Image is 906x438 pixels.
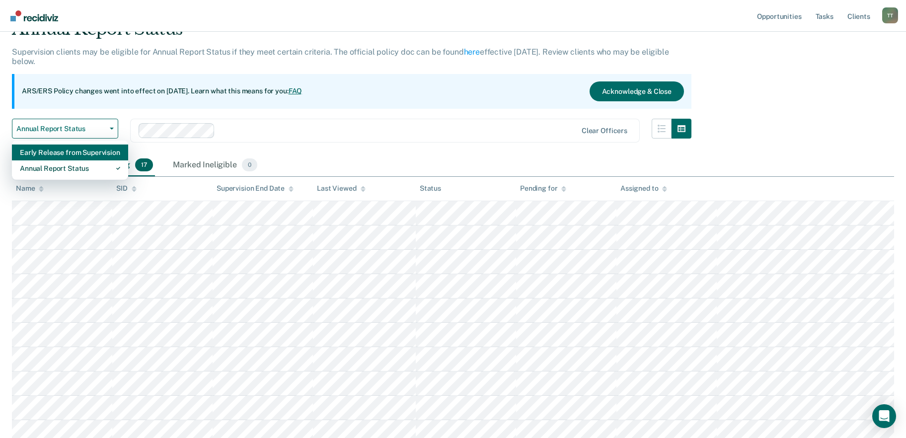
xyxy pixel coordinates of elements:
[882,7,898,23] button: Profile dropdown button
[12,47,669,66] p: Supervision clients may be eligible for Annual Report Status if they meet certain criteria. The o...
[135,158,153,171] span: 17
[582,127,627,135] div: Clear officers
[872,404,896,428] div: Open Intercom Messenger
[20,145,120,160] div: Early Release from Supervision
[520,184,566,193] div: Pending for
[242,158,257,171] span: 0
[420,184,441,193] div: Status
[217,184,294,193] div: Supervision End Date
[882,7,898,23] div: T T
[10,10,58,21] img: Recidiviz
[464,47,480,57] a: here
[12,119,118,139] button: Annual Report Status
[116,184,137,193] div: SID
[620,184,667,193] div: Assigned to
[12,19,691,47] div: Annual Report Status
[16,184,44,193] div: Name
[289,87,302,95] a: FAQ
[590,81,684,101] button: Acknowledge & Close
[20,160,120,176] div: Annual Report Status
[171,154,259,176] div: Marked Ineligible0
[22,86,302,96] p: ARS/ERS Policy changes went into effect on [DATE]. Learn what this means for you:
[317,184,365,193] div: Last Viewed
[16,125,106,133] span: Annual Report Status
